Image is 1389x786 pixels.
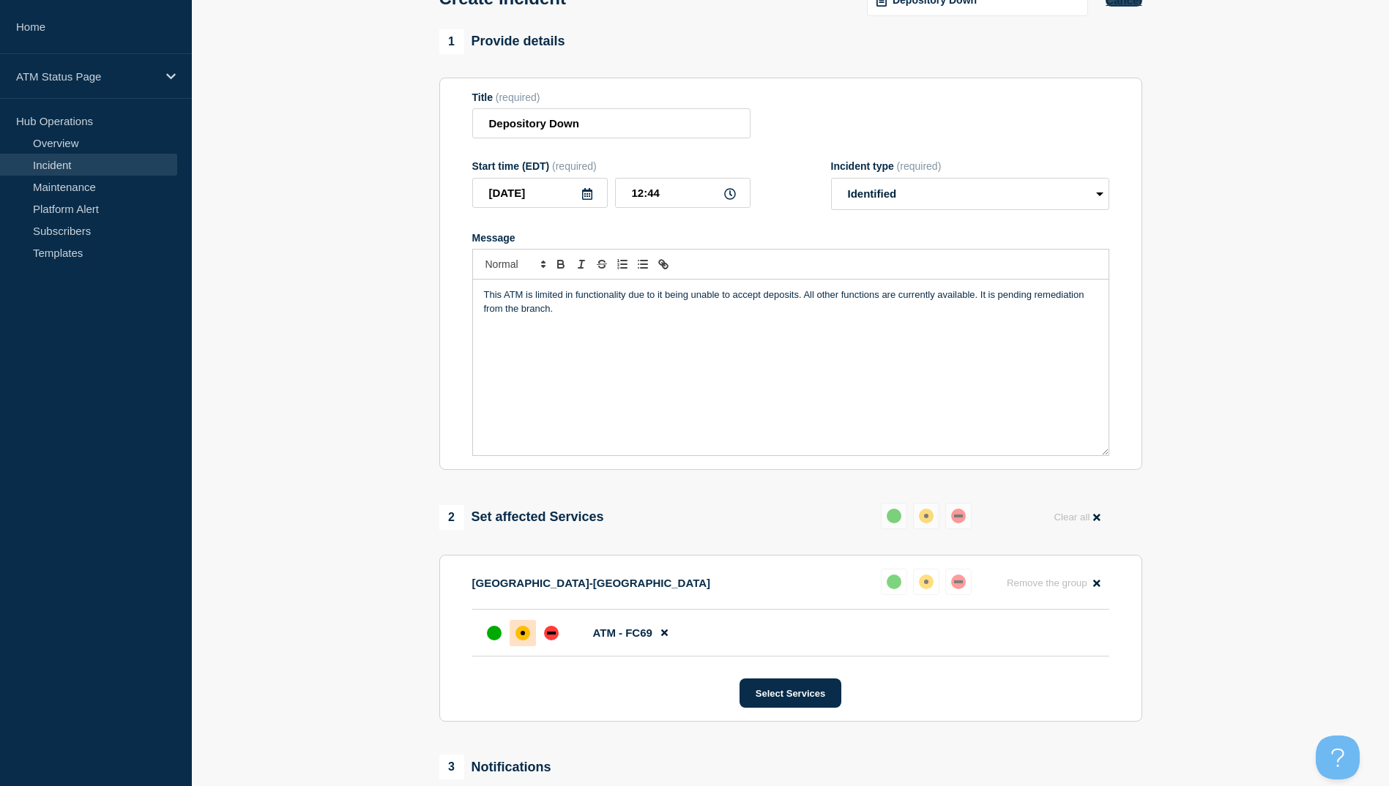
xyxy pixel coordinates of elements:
button: down [945,569,972,595]
button: Toggle italic text [571,255,592,273]
button: Remove the group [998,569,1109,597]
button: up [881,569,907,595]
button: Clear all [1045,503,1109,531]
span: 1 [439,29,464,54]
select: Incident type [831,178,1109,210]
button: down [945,503,972,529]
div: Message [472,232,1109,244]
div: Notifications [439,755,551,779]
button: Toggle link [653,255,674,273]
div: Title [472,91,751,103]
div: Incident type [831,160,1109,172]
span: ATM - FC69 [593,626,652,639]
button: Toggle bold text [551,255,571,273]
p: [GEOGRAPHIC_DATA]-[GEOGRAPHIC_DATA] [472,577,711,589]
iframe: Help Scout Beacon - Open [1316,736,1360,779]
p: ATM Status Page [16,70,157,83]
input: HH:MM [615,178,751,208]
span: Remove the group [1007,577,1087,588]
div: up [487,626,502,640]
span: (required) [552,160,597,172]
div: affected [515,626,530,640]
div: down [951,574,966,589]
div: Set affected Services [439,505,604,530]
span: (required) [496,91,540,103]
button: affected [913,569,939,595]
span: Font size [479,255,551,273]
span: 3 [439,755,464,779]
button: affected [913,503,939,529]
p: This ATM is limited in functionality due to it being unable to accept deposits. All other functio... [484,288,1098,315]
input: Title [472,108,751,138]
div: up [887,574,901,589]
div: down [951,509,966,523]
span: 2 [439,505,464,530]
div: affected [919,574,934,589]
button: up [881,503,907,529]
button: Toggle bulleted list [633,255,653,273]
div: affected [919,509,934,523]
button: Select Services [740,678,841,708]
div: Message [473,280,1109,455]
div: down [544,626,559,640]
button: Toggle strikethrough text [592,255,612,273]
span: (required) [897,160,942,172]
input: YYYY-MM-DD [472,178,608,208]
div: Provide details [439,29,565,54]
button: Toggle ordered list [612,255,633,273]
div: Start time (EDT) [472,160,751,172]
div: up [887,509,901,523]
